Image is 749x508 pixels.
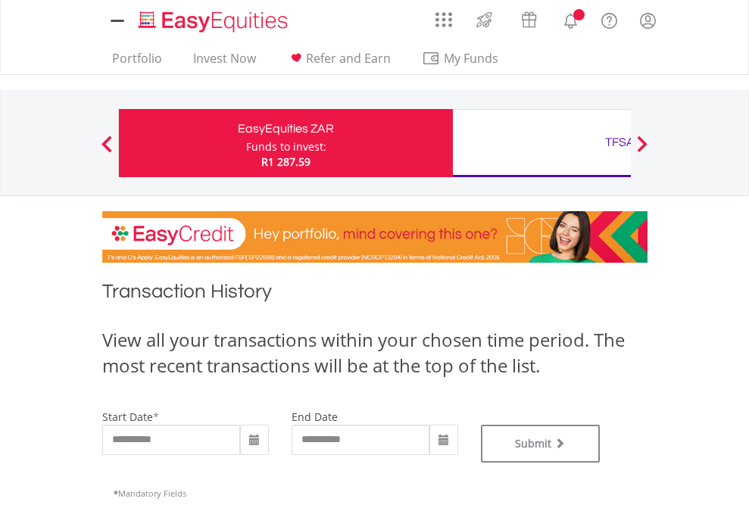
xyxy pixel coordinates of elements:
a: Portfolio [106,51,168,74]
a: My Profile [629,4,667,37]
button: Next [627,143,657,158]
span: R1 287.59 [261,154,311,169]
label: start date [102,410,153,424]
div: Funds to invest: [246,139,326,154]
span: My Funds [422,48,521,68]
img: EasyCredit Promotion Banner [102,211,648,263]
a: Refer and Earn [281,51,397,74]
img: grid-menu-icon.svg [435,11,452,28]
button: Previous [92,143,122,158]
img: vouchers-v2.svg [516,8,541,32]
a: AppsGrid [426,4,462,28]
img: EasyEquities_Logo.png [136,9,294,34]
a: Vouchers [507,4,551,32]
button: Submit [481,425,601,463]
h1: Transaction History [102,278,648,312]
div: View all your transactions within your chosen time period. The most recent transactions will be a... [102,327,648,379]
a: FAQ's and Support [590,4,629,34]
a: Notifications [551,4,590,34]
span: Mandatory Fields [114,488,186,499]
span: Refer and Earn [306,50,391,67]
a: Invest Now [187,51,262,74]
a: Home page [133,4,294,34]
label: end date [292,410,338,424]
div: EasyEquities ZAR [128,118,444,139]
img: thrive-v2.svg [472,8,497,32]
